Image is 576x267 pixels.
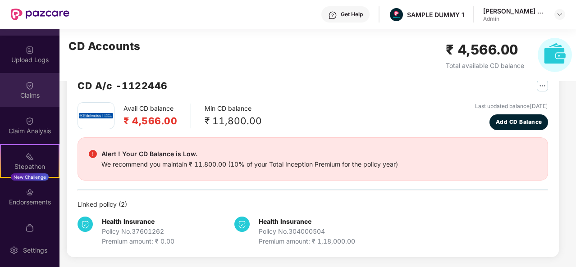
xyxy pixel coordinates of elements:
[25,152,34,161] img: svg+xml;base64,PHN2ZyB4bWxucz0iaHR0cDovL3d3dy53My5vcmcvMjAwMC9zdmciIHdpZHRoPSIyMSIgaGVpZ2h0PSIyMC...
[1,162,59,171] div: Stepathon
[446,62,524,69] span: Total available CD balance
[78,78,168,93] h2: CD A/c - 1122446
[89,150,97,158] img: svg+xml;base64,PHN2ZyBpZD0iRGFuZ2VyX2FsZXJ0IiBkYXRhLW5hbWU9IkRhbmdlciBhbGVydCIgeG1sbnM9Imh0dHA6Ly...
[78,217,93,232] img: svg+xml;base64,PHN2ZyB4bWxucz0iaHR0cDovL3d3dy53My5vcmcvMjAwMC9zdmciIHdpZHRoPSIzNCIgaGVpZ2h0PSIzNC...
[483,7,546,15] div: [PERSON_NAME] K S
[102,217,155,225] b: Health Insurance
[101,159,398,169] div: We recommend you maintain ₹ 11,800.00 (10% of your Total Inception Premium for the policy year)
[537,80,548,91] img: svg+xml;base64,PHN2ZyB4bWxucz0iaHR0cDovL3d3dy53My5vcmcvMjAwMC9zdmciIHdpZHRoPSIyNSIgaGVpZ2h0PSIyNS...
[25,188,34,197] img: svg+xml;base64,PHN2ZyBpZD0iRW5kb3JzZW1lbnRzIiB4bWxucz0iaHR0cDovL3d3dy53My5vcmcvMjAwMC9zdmciIHdpZH...
[259,236,355,246] div: Premium amount: ₹ 1,18,000.00
[205,113,262,128] div: ₹ 11,800.00
[25,117,34,126] img: svg+xml;base64,PHN2ZyBpZD0iQ2xhaW0iIHhtbG5zPSJodHRwOi8vd3d3LnczLm9yZy8yMDAwL3N2ZyIgd2lkdGg9IjIwIi...
[79,113,113,118] img: edel.png
[259,226,355,236] div: Policy No. 304000504
[101,149,398,159] div: Alert ! Your CD Balance is Low.
[9,246,18,255] img: svg+xml;base64,PHN2ZyBpZD0iU2V0dGluZy0yMHgyMCIgeG1sbnM9Imh0dHA6Ly93d3cudzMub3JnLzIwMDAvc3ZnIiB3aW...
[390,8,403,21] img: Pazcare_Alternative_logo-01-01.png
[328,11,337,20] img: svg+xml;base64,PHN2ZyBpZD0iSGVscC0zMngzMiIgeG1sbnM9Imh0dHA6Ly93d3cudzMub3JnLzIwMDAvc3ZnIiB3aWR0aD...
[538,38,572,72] img: svg+xml;base64,PHN2ZyB4bWxucz0iaHR0cDovL3d3dy53My5vcmcvMjAwMC9zdmciIHhtbG5zOnhsaW5rPSJodHRwOi8vd3...
[496,118,542,127] span: Add CD Balance
[123,104,191,128] div: Avail CD balance
[78,199,548,209] div: Linked policy ( 2 )
[205,104,262,128] div: Min CD balance
[123,113,177,128] h2: ₹ 4,566.00
[11,9,69,20] img: New Pazcare Logo
[69,38,141,55] h2: CD Accounts
[475,102,548,111] div: Last updated balance [DATE]
[489,114,548,130] button: Add CD Balance
[234,217,250,232] img: svg+xml;base64,PHN2ZyB4bWxucz0iaHR0cDovL3d3dy53My5vcmcvMjAwMC9zdmciIHdpZHRoPSIzNCIgaGVpZ2h0PSIzNC...
[25,223,34,232] img: svg+xml;base64,PHN2ZyBpZD0iTXlfT3JkZXJzIiBkYXRhLW5hbWU9Ik15IE9yZGVycyIgeG1sbnM9Imh0dHA6Ly93d3cudz...
[20,246,50,255] div: Settings
[446,39,524,60] h2: ₹ 4,566.00
[407,10,464,19] div: SAMPLE DUMMY 1
[341,11,363,18] div: Get Help
[11,173,49,181] div: New Challenge
[25,45,34,54] img: svg+xml;base64,PHN2ZyBpZD0iVXBsb2FkX0xvZ3MiIGRhdGEtbmFtZT0iVXBsb2FkIExvZ3MiIHhtbG5zPSJodHRwOi8vd3...
[556,11,563,18] img: svg+xml;base64,PHN2ZyBpZD0iRHJvcGRvd24tMzJ4MzIiIHhtbG5zPSJodHRwOi8vd3d3LnczLm9yZy8yMDAwL3N2ZyIgd2...
[483,15,546,23] div: Admin
[102,226,174,236] div: Policy No. 37601262
[102,236,174,246] div: Premium amount: ₹ 0.00
[25,81,34,90] img: svg+xml;base64,PHN2ZyBpZD0iQ2xhaW0iIHhtbG5zPSJodHRwOi8vd3d3LnczLm9yZy8yMDAwL3N2ZyIgd2lkdGg9IjIwIi...
[259,217,311,225] b: Health Insurance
